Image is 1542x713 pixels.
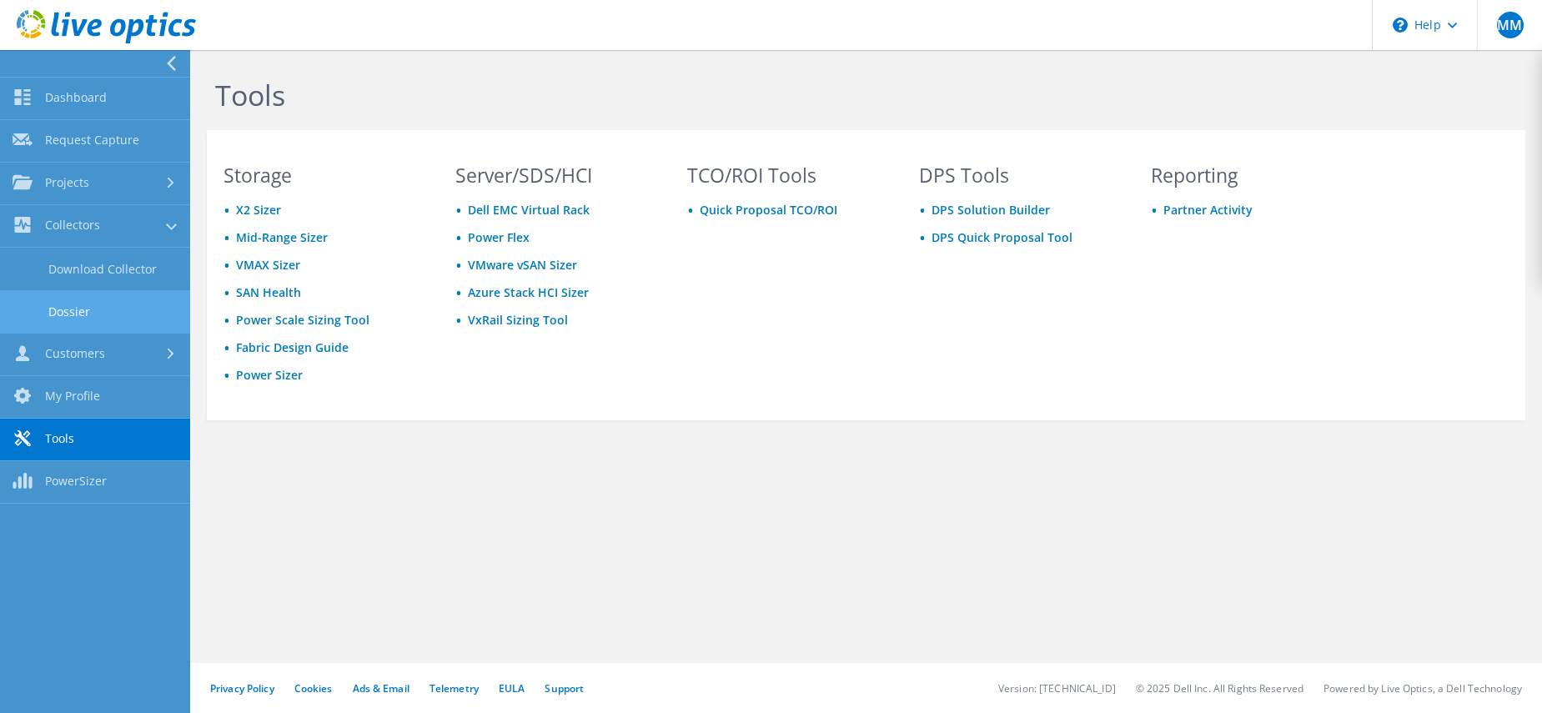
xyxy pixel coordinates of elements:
[700,202,837,218] a: Quick Proposal TCO/ROI
[1163,202,1253,218] a: Partner Activity
[1324,681,1522,695] li: Powered by Live Optics, a Dell Technology
[455,166,655,184] h3: Server/SDS/HCI
[1393,18,1408,33] svg: \n
[1136,681,1303,695] li: © 2025 Dell Inc. All Rights Reserved
[932,229,1072,245] a: DPS Quick Proposal Tool
[210,681,274,695] a: Privacy Policy
[919,166,1119,184] h3: DPS Tools
[1151,166,1351,184] h3: Reporting
[236,339,349,355] a: Fabric Design Guide
[236,312,369,328] a: Power Scale Sizing Tool
[468,312,568,328] a: VxRail Sizing Tool
[215,78,1341,113] h1: Tools
[932,202,1050,218] a: DPS Solution Builder
[353,681,409,695] a: Ads & Email
[224,166,424,184] h3: Storage
[294,681,333,695] a: Cookies
[236,367,303,383] a: Power Sizer
[429,681,479,695] a: Telemetry
[468,229,530,245] a: Power Flex
[236,284,301,300] a: SAN Health
[468,202,590,218] a: Dell EMC Virtual Rack
[236,257,300,273] a: VMAX Sizer
[468,257,577,273] a: VMware vSAN Sizer
[468,284,589,300] a: Azure Stack HCI Sizer
[1497,12,1524,38] span: MM
[998,681,1116,695] li: Version: [TECHNICAL_ID]
[687,166,887,184] h3: TCO/ROI Tools
[499,681,525,695] a: EULA
[545,681,584,695] a: Support
[236,202,281,218] a: X2 Sizer
[236,229,328,245] a: Mid-Range Sizer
